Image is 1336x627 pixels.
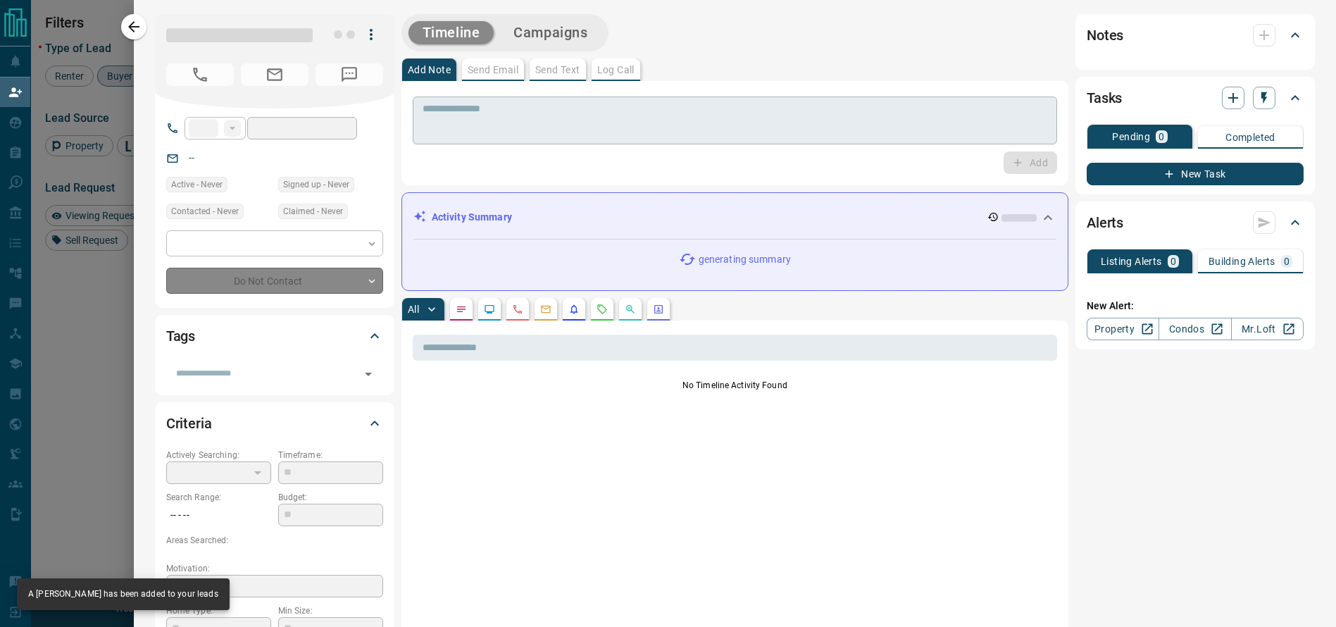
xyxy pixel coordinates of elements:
p: -- - -- [166,504,271,527]
button: New Task [1087,163,1304,185]
p: Motivation: [166,562,383,575]
svg: Notes [456,304,467,315]
button: Timeline [408,21,494,44]
p: generating summary [699,252,791,267]
p: 0 [1170,256,1176,266]
div: Alerts [1087,206,1304,240]
p: Areas Searched: [166,534,383,547]
svg: Listing Alerts [568,304,580,315]
a: Condos [1159,318,1231,340]
h2: Tasks [1087,87,1122,109]
span: Claimed - Never [283,204,343,218]
span: No Number [316,63,383,86]
a: Property [1087,318,1159,340]
span: Contacted - Never [171,204,239,218]
svg: Requests [597,304,608,315]
span: No Number [166,63,234,86]
svg: Emails [540,304,551,315]
svg: Opportunities [625,304,636,315]
h2: Notes [1087,24,1123,46]
p: New Alert: [1087,299,1304,313]
p: Pending [1112,132,1150,142]
div: Criteria [166,406,383,440]
h2: Alerts [1087,211,1123,234]
p: Budget: [278,491,383,504]
p: Completed [1225,132,1275,142]
button: Open [358,364,378,384]
div: Tasks [1087,81,1304,115]
p: Add Note [408,65,451,75]
span: No Email [241,63,308,86]
div: Tags [166,319,383,353]
p: Min Size: [278,604,383,617]
p: No Timeline Activity Found [413,379,1057,392]
p: Activity Summary [432,210,512,225]
h2: Criteria [166,412,212,435]
h2: Tags [166,325,195,347]
p: All [408,304,419,314]
span: Signed up - Never [283,178,349,192]
p: Search Range: [166,491,271,504]
div: Do Not Contact [166,268,383,294]
p: Building Alerts [1209,256,1275,266]
p: Actively Searching: [166,449,271,461]
svg: Lead Browsing Activity [484,304,495,315]
p: Home Type: [166,604,271,617]
a: Mr.Loft [1231,318,1304,340]
p: Timeframe: [278,449,383,461]
div: Activity Summary [413,204,1056,230]
div: A [PERSON_NAME] has been added to your leads [28,583,218,606]
span: Active - Never [171,178,223,192]
p: Listing Alerts [1101,256,1162,266]
p: 0 [1284,256,1290,266]
p: 0 [1159,132,1164,142]
button: Campaigns [499,21,601,44]
div: Notes [1087,18,1304,52]
svg: Agent Actions [653,304,664,315]
svg: Calls [512,304,523,315]
a: -- [189,152,194,163]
